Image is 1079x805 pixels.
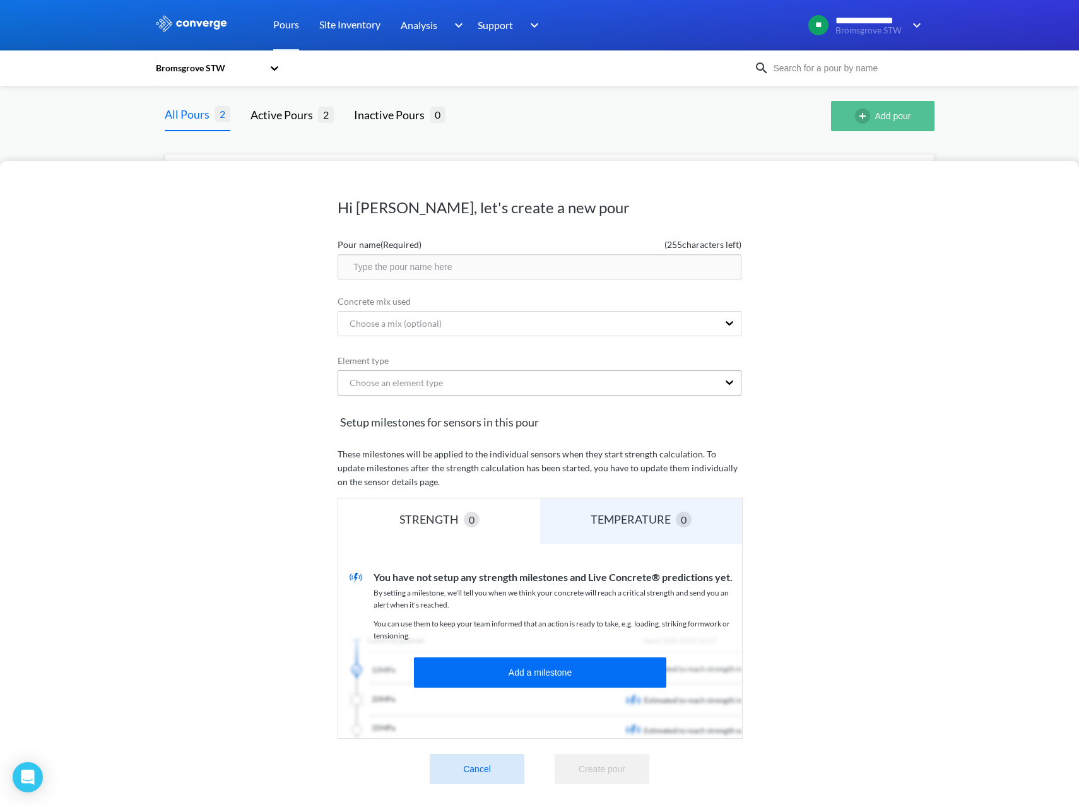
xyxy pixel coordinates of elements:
div: Choose an element type [339,376,443,390]
img: downArrow.svg [522,18,542,33]
div: Open Intercom Messenger [13,762,43,792]
img: downArrow.svg [904,18,924,33]
span: 0 [681,512,687,527]
label: Concrete mix used [338,295,741,308]
span: Support [478,17,513,33]
span: Bromsgrove STW [835,26,904,35]
p: By setting a milestone, we'll tell you when we think your concrete will reach a critical strength... [374,587,742,611]
span: Analysis [401,17,437,33]
img: downArrow.svg [446,18,466,33]
div: TEMPERATURE [591,510,676,528]
span: You have not setup any strength milestones and Live Concrete® predictions yet. [374,571,733,583]
button: Add a milestone [414,657,666,688]
span: ( 255 characters left) [539,238,741,252]
p: These milestones will be applied to the individual sensors when they start strength calculation. ... [338,447,741,489]
input: Type the pour name here [338,254,741,279]
label: Element type [338,354,741,368]
span: Setup milestones for sensors in this pour [338,413,741,431]
p: You can use them to keep your team informed that an action is ready to take, e.g. loading, striki... [374,618,742,642]
span: 0 [469,512,475,527]
img: icon-search.svg [754,61,769,76]
img: logo_ewhite.svg [155,15,228,32]
div: Choose a mix (optional) [339,317,442,331]
div: STRENGTH [399,510,464,528]
h1: Hi [PERSON_NAME], let's create a new pour [338,197,741,218]
input: Search for a pour by name [769,61,922,75]
button: Cancel [430,754,524,784]
label: Pour name (Required) [338,238,539,252]
div: Bromsgrove STW [155,61,263,75]
button: Create pour [555,754,649,784]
